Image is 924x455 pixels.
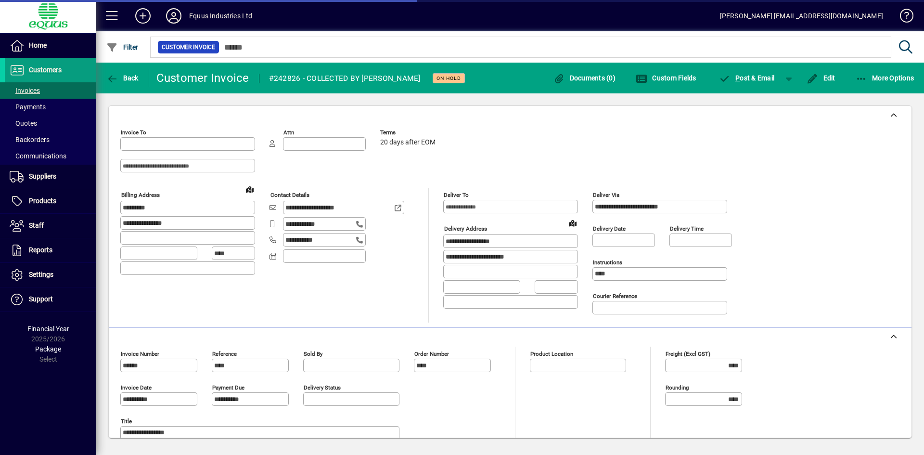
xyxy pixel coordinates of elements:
span: Customer Invoice [162,42,215,52]
span: Staff [29,221,44,229]
span: Invoices [10,87,40,94]
span: Package [35,345,61,353]
button: Back [104,69,141,87]
span: More Options [856,74,914,82]
span: Quotes [10,119,37,127]
a: Reports [5,238,96,262]
span: Communications [10,152,66,160]
button: Custom Fields [633,69,699,87]
span: Edit [807,74,835,82]
span: Terms [380,130,438,136]
span: Settings [29,271,53,278]
mat-label: Delivery status [304,384,341,391]
span: Home [29,41,47,49]
a: View on map [242,182,257,197]
mat-label: Order number [414,351,449,357]
button: Edit [804,69,838,87]
a: Staff [5,214,96,238]
mat-label: Product location [530,351,573,357]
a: Payments [5,99,96,115]
a: Home [5,34,96,58]
mat-label: Invoice number [121,351,159,357]
mat-label: Payment due [212,384,244,391]
a: Backorders [5,131,96,148]
button: More Options [853,69,917,87]
a: Suppliers [5,165,96,189]
span: Support [29,295,53,303]
a: Quotes [5,115,96,131]
span: P [735,74,740,82]
mat-label: Invoice To [121,129,146,136]
div: Customer Invoice [156,70,249,86]
span: On hold [436,75,461,81]
a: View on map [565,215,580,231]
div: #242826 - COLLECTED BY [PERSON_NAME] [269,71,421,86]
a: Communications [5,148,96,164]
span: Backorders [10,136,50,143]
span: Back [106,74,139,82]
button: Profile [158,7,189,25]
span: Customers [29,66,62,74]
span: Filter [106,43,139,51]
mat-label: Instructions [593,259,622,266]
a: Knowledge Base [893,2,912,33]
mat-label: Deliver via [593,192,619,198]
span: Payments [10,103,46,111]
div: Equus Industries Ltd [189,8,253,24]
button: Add [128,7,158,25]
mat-label: Delivery time [670,225,704,232]
div: [PERSON_NAME] [EMAIL_ADDRESS][DOMAIN_NAME] [720,8,883,24]
button: Filter [104,39,141,56]
a: Products [5,189,96,213]
mat-label: Attn [283,129,294,136]
span: Financial Year [27,325,69,333]
span: Products [29,197,56,205]
button: Post & Email [714,69,780,87]
span: ost & Email [719,74,775,82]
mat-label: Title [121,418,132,425]
mat-label: Courier Reference [593,293,637,299]
button: Documents (0) [551,69,618,87]
span: Reports [29,246,52,254]
app-page-header-button: Back [96,69,149,87]
mat-label: Rounding [666,384,689,391]
a: Support [5,287,96,312]
a: Invoices [5,82,96,99]
span: Custom Fields [636,74,696,82]
span: Documents (0) [553,74,616,82]
mat-label: Delivery date [593,225,626,232]
mat-label: Deliver To [444,192,469,198]
a: Settings [5,263,96,287]
mat-label: Reference [212,351,237,357]
span: 20 days after EOM [380,139,436,146]
span: Suppliers [29,172,56,180]
mat-label: Invoice date [121,384,152,391]
mat-label: Sold by [304,351,322,357]
mat-label: Freight (excl GST) [666,351,710,357]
